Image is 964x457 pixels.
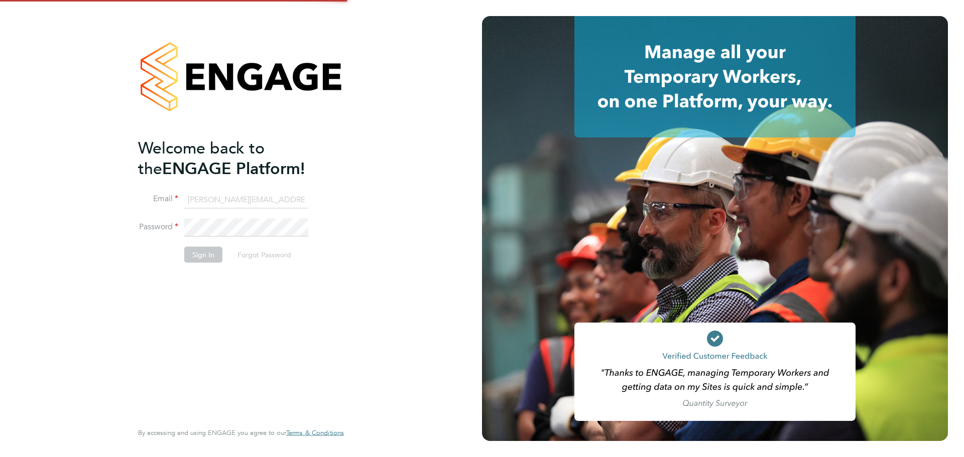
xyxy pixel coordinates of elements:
span: By accessing and using ENGAGE you agree to our [138,428,344,437]
label: Password [138,222,178,232]
button: Sign In [184,247,222,263]
label: Email [138,194,178,204]
input: Enter your work email... [184,191,308,209]
h2: ENGAGE Platform! [138,137,334,179]
button: Forgot Password [229,247,299,263]
a: Terms & Conditions [286,429,344,437]
span: Welcome back to the [138,138,265,178]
